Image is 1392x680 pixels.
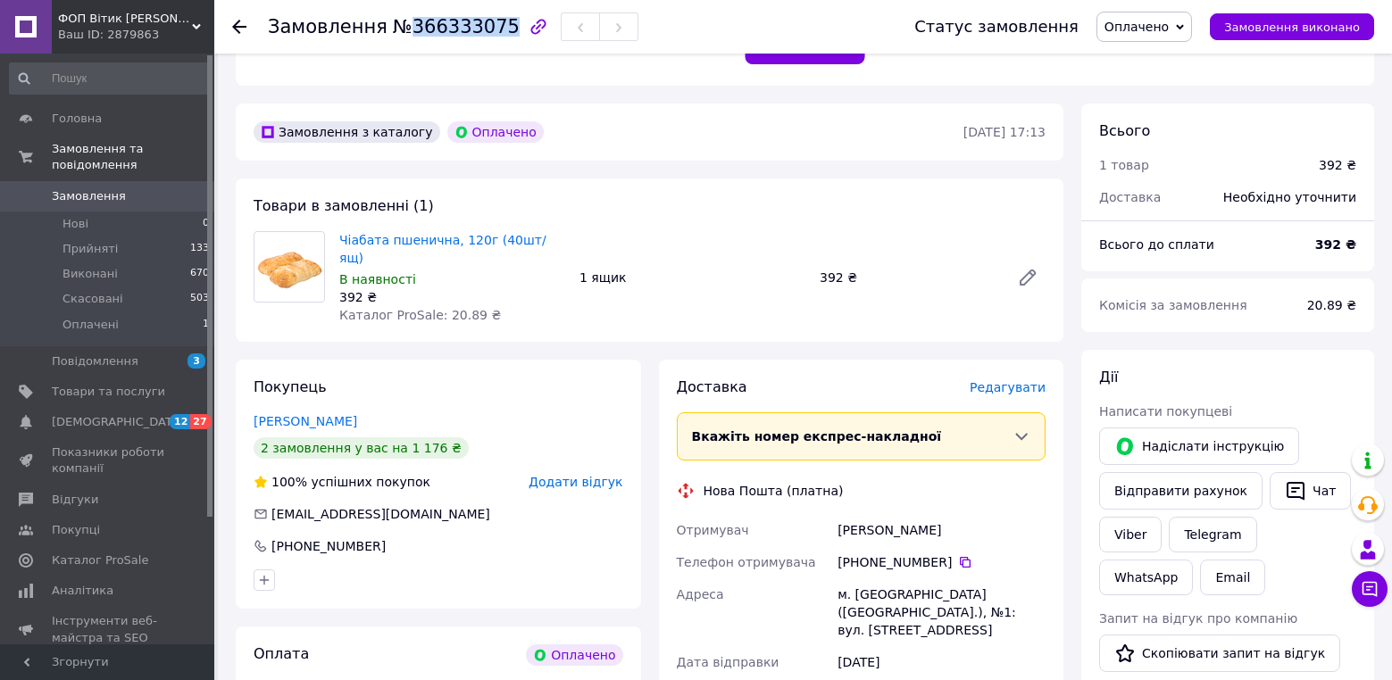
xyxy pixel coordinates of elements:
[1352,571,1388,607] button: Чат з покупцем
[254,473,430,491] div: успішних покупок
[52,141,214,173] span: Замовлення та повідомлення
[1270,472,1351,510] button: Чат
[526,644,622,666] div: Оплачено
[1210,13,1374,40] button: Замовлення виконано
[692,429,942,444] span: Вкажіть номер експрес-накладної
[447,121,544,143] div: Оплачено
[271,507,490,521] span: [EMAIL_ADDRESS][DOMAIN_NAME]
[1010,260,1046,295] a: Редагувати
[271,475,307,489] span: 100%
[52,492,98,508] span: Відгуки
[1099,517,1162,552] a: Viber
[838,553,1046,571] div: [PHONE_NUMBER]
[268,16,388,37] span: Замовлення
[529,475,622,489] span: Додати відгук
[677,523,749,537] span: Отримувач
[254,645,309,662] span: Оплата
[339,288,565,306] div: 392 ₴
[834,514,1049,546] div: [PERSON_NAME]
[339,308,501,322] span: Каталог ProSale: 20.89 ₴
[9,62,211,95] input: Пошук
[52,188,126,204] span: Замовлення
[270,537,388,555] div: [PHONE_NUMBER]
[254,437,469,459] div: 2 замовлення у вас на 1 176 ₴
[190,291,209,307] span: 503
[1099,560,1193,595] a: WhatsApp
[1315,237,1356,252] b: 392 ₴
[52,414,184,430] span: [DEMOGRAPHIC_DATA]
[1104,20,1169,34] span: Оплачено
[58,27,214,43] div: Ваш ID: 2879863
[190,414,211,429] span: 27
[1099,472,1263,510] button: Відправити рахунок
[1319,156,1356,174] div: 392 ₴
[963,125,1046,139] time: [DATE] 17:13
[63,317,119,333] span: Оплачені
[1213,178,1367,217] div: Необхідно уточнити
[188,353,205,369] span: 3
[190,241,209,257] span: 133
[914,18,1079,36] div: Статус замовлення
[63,266,118,282] span: Виконані
[254,197,434,214] span: Товари в замовленні (1)
[339,272,416,286] span: В наявності
[1099,369,1118,386] span: Дії
[572,265,813,290] div: 1 ящик
[190,266,209,282] span: 670
[1099,122,1150,139] span: Всього
[254,414,357,428] a: [PERSON_NAME]
[1099,190,1161,204] span: Доставка
[52,111,102,127] span: Головна
[52,583,113,599] span: Аналітика
[1099,611,1297,626] span: Запит на відгук про компанію
[52,444,165,477] span: Показники роботи компанії
[1169,517,1256,552] a: Telegram
[52,613,165,645] span: Інструменти веб-майстра та SEO
[254,378,327,395] span: Покупець
[52,353,138,369] span: Повідомлення
[834,578,1049,646] div: м. [GEOGRAPHIC_DATA] ([GEOGRAPHIC_DATA].), №1: вул. [STREET_ADDRESS]
[677,587,724,601] span: Адреса
[1099,158,1149,172] span: 1 товар
[1307,298,1356,312] span: 20.89 ₴
[677,655,779,669] span: Дата відправки
[813,265,1003,290] div: 392 ₴
[677,555,816,569] span: Телефон отримувача
[52,522,100,538] span: Покупці
[203,216,209,232] span: 0
[52,552,148,568] span: Каталог ProSale
[699,482,848,500] div: Нова Пошта (платна)
[1099,634,1340,672] button: Скопіювати запит на відгук
[677,378,747,395] span: Доставка
[1099,237,1214,252] span: Всього до сплати
[63,216,88,232] span: Нові
[1099,404,1232,419] span: Написати покупцеві
[58,11,192,27] span: ФОП Вітик О.С.
[63,291,123,307] span: Скасовані
[1099,427,1299,465] button: Надіслати інструкцію
[63,241,118,257] span: Прийняті
[254,121,440,143] div: Замовлення з каталогу
[339,233,546,265] a: Чіабата пшенична, 120г (40шт/ящ)
[970,380,1046,394] span: Редагувати
[1200,560,1265,595] button: Email
[232,18,246,36] div: Повернутися назад
[170,414,190,429] span: 12
[1099,298,1247,312] span: Комісія за замовлення
[254,240,324,293] img: Чіабата пшенична, 120г (40шт/ящ)
[1224,21,1360,34] span: Замовлення виконано
[52,384,165,400] span: Товари та послуги
[393,16,520,37] span: №366333075
[834,646,1049,678] div: [DATE]
[203,317,209,333] span: 1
